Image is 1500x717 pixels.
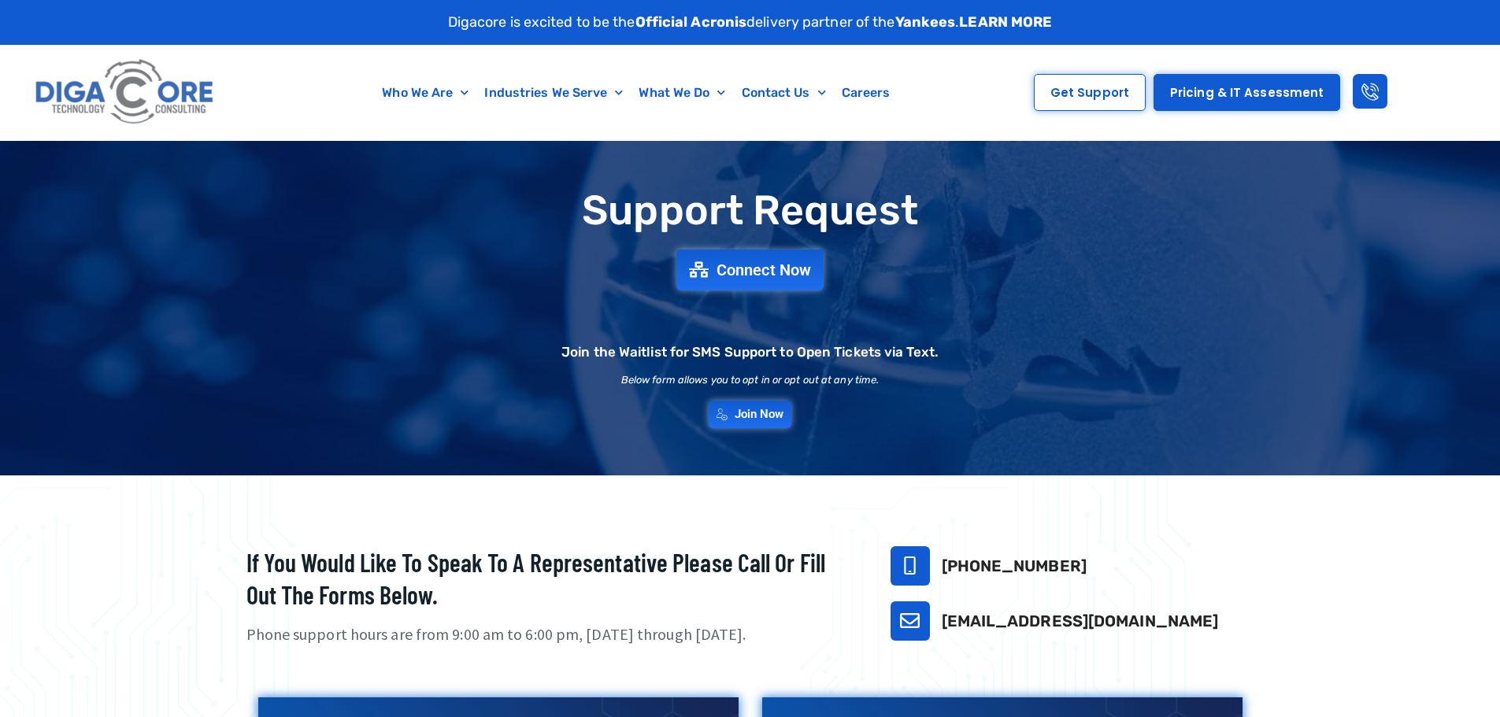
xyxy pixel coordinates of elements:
span: Connect Now [717,262,811,278]
a: Pricing & IT Assessment [1154,74,1340,111]
a: Join Now [709,401,792,428]
a: Careers [834,75,898,111]
nav: Menu [295,75,978,111]
p: Digacore is excited to be the delivery partner of the . [448,12,1053,33]
a: Industries We Serve [476,75,631,111]
h1: Support Request [207,188,1294,233]
a: [PHONE_NUMBER] [942,556,1087,575]
a: [EMAIL_ADDRESS][DOMAIN_NAME] [942,612,1219,630]
a: 732-646-5725 [891,546,930,586]
a: support@digacore.com [891,601,930,641]
span: Get Support [1050,87,1129,98]
strong: Official Acronis [635,13,747,31]
h2: Join the Waitlist for SMS Support to Open Tickets via Text. [561,346,939,359]
strong: Yankees [895,13,956,31]
a: Get Support [1034,74,1146,111]
span: Join Now [735,408,784,420]
a: Contact Us [734,75,834,111]
a: What We Do [631,75,733,111]
a: LEARN MORE [959,13,1052,31]
p: Phone support hours are from 9:00 am to 6:00 pm, [DATE] through [DATE]. [246,623,851,646]
span: Pricing & IT Assessment [1170,87,1324,98]
img: Digacore logo 1 [31,53,220,132]
h2: Below form allows you to opt in or opt out at any time. [621,375,880,385]
a: Connect Now [676,249,824,290]
h2: If you would like to speak to a representative please call or fill out the forms below. [246,546,851,612]
a: Who We Are [374,75,476,111]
